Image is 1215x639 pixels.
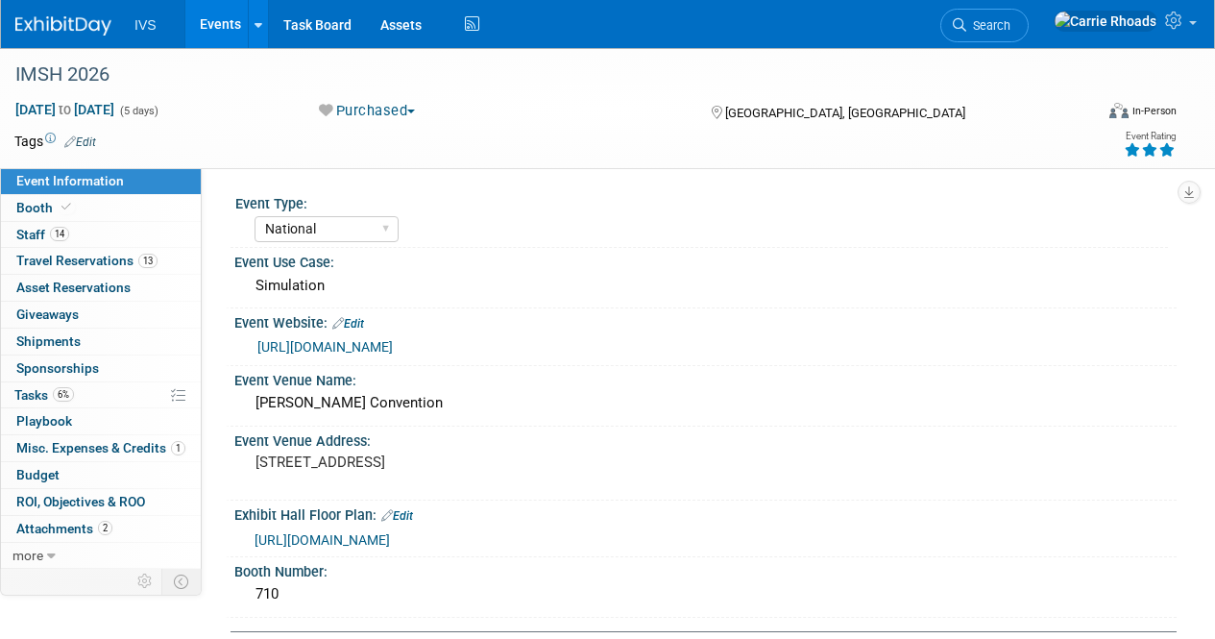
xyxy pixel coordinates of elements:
div: IMSH 2026 [9,58,1078,92]
div: [PERSON_NAME] Convention [249,388,1162,418]
div: Event Website: [234,308,1177,333]
span: more [12,548,43,563]
a: Misc. Expenses & Credits1 [1,435,201,461]
a: Budget [1,462,201,488]
span: Budget [16,467,60,482]
a: Shipments [1,329,201,355]
span: [GEOGRAPHIC_DATA], [GEOGRAPHIC_DATA] [725,106,965,120]
a: [URL][DOMAIN_NAME] [255,532,390,548]
span: (5 days) [118,105,158,117]
a: Attachments2 [1,516,201,542]
span: Booth [16,200,75,215]
span: Sponsorships [16,360,99,376]
a: Travel Reservations13 [1,248,201,274]
i: Booth reservation complete [61,202,71,212]
a: ROI, Objectives & ROO [1,489,201,515]
span: Search [966,18,1010,33]
a: Sponsorships [1,356,201,381]
a: Event Information [1,168,201,194]
img: Format-Inperson.png [1109,103,1129,118]
a: Booth [1,195,201,221]
div: Event Use Case: [234,248,1177,272]
td: Personalize Event Tab Strip [129,569,162,594]
img: ExhibitDay [15,16,111,36]
span: Asset Reservations [16,280,131,295]
span: Attachments [16,521,112,536]
div: Event Venue Address: [234,427,1177,451]
a: [URL][DOMAIN_NAME] [257,339,393,355]
span: 2 [98,521,112,535]
span: 13 [138,254,158,268]
a: Playbook [1,408,201,434]
a: Giveaways [1,302,201,328]
td: Toggle Event Tabs [162,569,202,594]
span: 1 [171,441,185,455]
a: Tasks6% [1,382,201,408]
pre: [STREET_ADDRESS] [255,454,606,471]
div: Booth Number: [234,557,1177,581]
td: Tags [14,132,96,151]
span: ROI, Objectives & ROO [16,494,145,509]
button: Purchased [312,101,423,121]
a: Search [940,9,1029,42]
div: In-Person [1131,104,1177,118]
span: to [56,102,74,117]
div: Exhibit Hall Floor Plan: [234,501,1177,526]
a: more [1,543,201,569]
span: Staff [16,227,69,242]
div: Event Type: [235,189,1168,213]
span: Giveaways [16,307,79,322]
span: Travel Reservations [16,253,158,268]
span: Tasks [14,387,74,403]
span: Shipments [16,333,81,349]
span: Event Information [16,173,124,188]
span: [DATE] [DATE] [14,101,115,118]
img: Carrie Rhoads [1054,11,1157,32]
span: IVS [134,17,157,33]
div: Simulation [249,271,1162,301]
a: Edit [332,317,364,331]
div: Event Format [1007,100,1177,129]
span: 6% [53,387,74,402]
a: Asset Reservations [1,275,201,301]
div: Event Rating [1124,132,1176,141]
a: Edit [64,135,96,149]
div: 710 [249,579,1162,609]
span: 14 [50,227,69,241]
div: Event Venue Name: [234,366,1177,390]
span: Playbook [16,413,72,429]
a: Edit [381,509,413,523]
span: Misc. Expenses & Credits [16,440,185,455]
a: Staff14 [1,222,201,248]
